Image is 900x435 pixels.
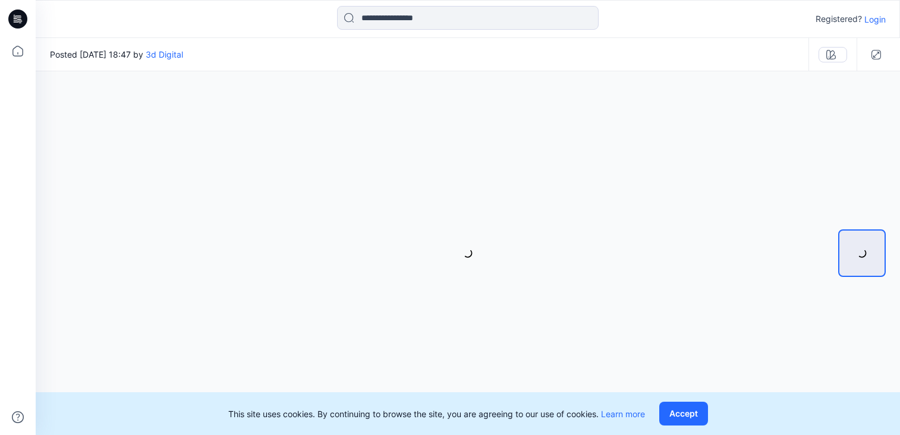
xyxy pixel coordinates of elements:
[50,48,183,61] span: Posted [DATE] 18:47 by
[601,409,645,419] a: Learn more
[659,402,708,425] button: Accept
[864,13,886,26] p: Login
[816,12,862,26] p: Registered?
[228,408,645,420] p: This site uses cookies. By continuing to browse the site, you are agreeing to our use of cookies.
[146,49,183,59] a: 3d Digital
